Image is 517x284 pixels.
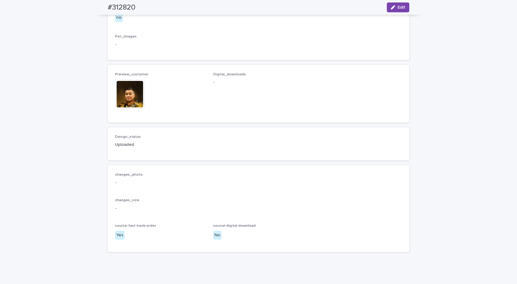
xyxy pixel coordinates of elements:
span: Edit [398,5,405,10]
span: source-digital-download [213,224,256,228]
p: - [213,79,304,86]
span: Pet_Images [115,35,137,38]
span: Preview_customer [115,73,148,76]
h2: #312820 [108,3,135,12]
div: No [213,231,222,240]
div: Yes [115,231,125,240]
span: Digital_downloads [213,73,246,76]
div: no [115,13,123,22]
span: Design_status [115,135,141,139]
span: changes_photo [115,173,143,177]
button: Edit [387,2,409,12]
p: - [115,179,402,186]
span: changes_size [115,198,139,202]
p: - [115,205,402,212]
span: source-fast-track-order [115,224,156,228]
p: Uploaded [115,142,206,148]
p: - [115,42,402,48]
